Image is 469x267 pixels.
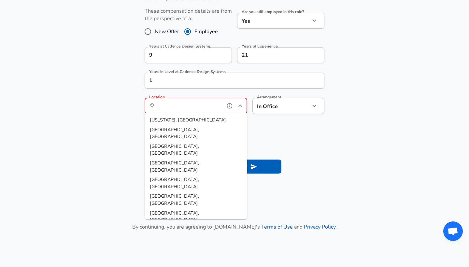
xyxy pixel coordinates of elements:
[149,70,226,74] label: Years in Level at Cadence Design Systems
[236,101,245,110] button: Close
[304,223,335,231] a: Privacy Policy
[257,95,281,99] label: Arrangement
[443,221,463,241] div: Open chat
[145,7,232,22] label: These compensation details are from the perspective of a:
[155,28,179,35] span: New Offer
[242,10,304,14] label: Are you still employed in this role?
[261,223,293,231] a: Terms of Use
[150,160,199,173] span: [GEOGRAPHIC_DATA], [GEOGRAPHIC_DATA]
[145,47,218,63] input: 0
[237,47,310,63] input: 7
[149,44,211,48] label: Years at Cadence Design Systems
[150,193,199,206] span: [GEOGRAPHIC_DATA], [GEOGRAPHIC_DATA]
[194,28,218,35] span: Employee
[225,101,234,111] button: help
[149,95,164,99] label: Location
[237,13,310,29] div: Yes
[150,176,199,190] span: [GEOGRAPHIC_DATA], [GEOGRAPHIC_DATA]
[252,98,300,114] div: In Office
[150,209,199,223] span: [GEOGRAPHIC_DATA], [GEOGRAPHIC_DATA]
[150,117,226,123] span: [US_STATE], [GEOGRAPHIC_DATA]
[145,73,310,89] input: 1
[150,143,199,156] span: [GEOGRAPHIC_DATA], [GEOGRAPHIC_DATA]
[242,44,277,48] label: Years of Experience
[150,126,199,140] span: [GEOGRAPHIC_DATA], [GEOGRAPHIC_DATA]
